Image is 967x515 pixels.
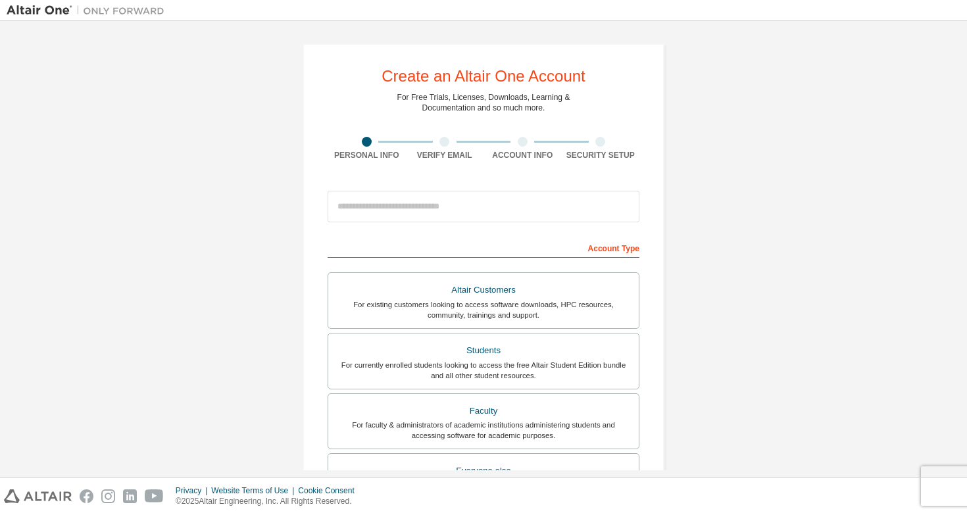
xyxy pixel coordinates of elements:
div: Altair Customers [336,281,631,299]
img: youtube.svg [145,489,164,503]
div: For currently enrolled students looking to access the free Altair Student Edition bundle and all ... [336,360,631,381]
img: linkedin.svg [123,489,137,503]
img: facebook.svg [80,489,93,503]
div: Create an Altair One Account [382,68,585,84]
div: For existing customers looking to access software downloads, HPC resources, community, trainings ... [336,299,631,320]
div: Verify Email [406,150,484,160]
div: Website Terms of Use [211,485,298,496]
div: Students [336,341,631,360]
div: Cookie Consent [298,485,362,496]
div: Privacy [176,485,211,496]
div: For faculty & administrators of academic institutions administering students and accessing softwa... [336,420,631,441]
img: instagram.svg [101,489,115,503]
img: Altair One [7,4,171,17]
div: Everyone else [336,462,631,480]
div: Faculty [336,402,631,420]
div: Personal Info [328,150,406,160]
div: Account Info [484,150,562,160]
img: altair_logo.svg [4,489,72,503]
div: For Free Trials, Licenses, Downloads, Learning & Documentation and so much more. [397,92,570,113]
p: © 2025 Altair Engineering, Inc. All Rights Reserved. [176,496,362,507]
div: Security Setup [562,150,640,160]
div: Account Type [328,237,639,258]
